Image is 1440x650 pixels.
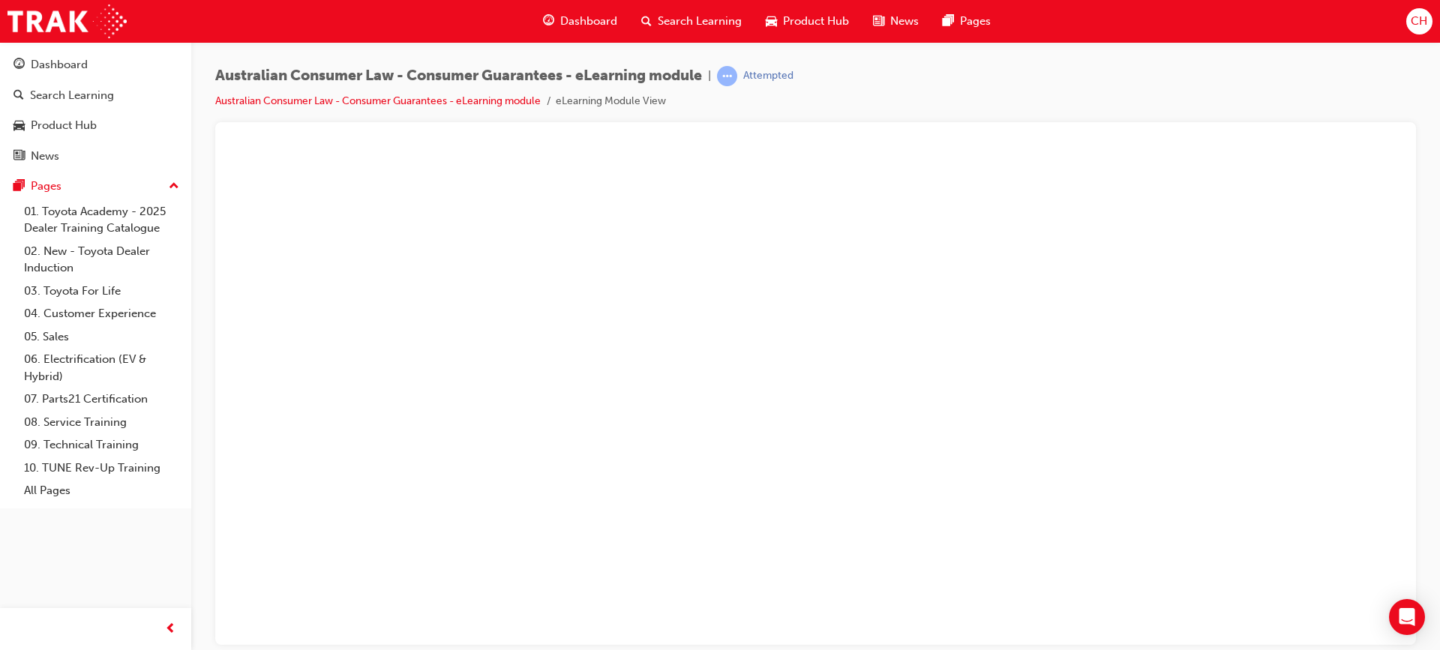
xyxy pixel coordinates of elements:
[18,479,185,502] a: All Pages
[6,142,185,170] a: News
[960,13,991,30] span: Pages
[766,12,777,31] span: car-icon
[6,82,185,109] a: Search Learning
[531,6,629,37] a: guage-iconDashboard
[215,94,541,107] a: Australian Consumer Law - Consumer Guarantees - eLearning module
[629,6,754,37] a: search-iconSearch Learning
[890,13,919,30] span: News
[717,66,737,86] span: learningRecordVerb_ATTEMPT-icon
[6,112,185,139] a: Product Hub
[13,150,25,163] span: news-icon
[6,48,185,172] button: DashboardSearch LearningProduct HubNews
[754,6,861,37] a: car-iconProduct Hub
[13,58,25,72] span: guage-icon
[13,119,25,133] span: car-icon
[18,433,185,457] a: 09. Technical Training
[165,620,176,639] span: prev-icon
[18,325,185,349] a: 05. Sales
[6,172,185,200] button: Pages
[873,12,884,31] span: news-icon
[18,348,185,388] a: 06. Electrification (EV & Hybrid)
[18,240,185,280] a: 02. New - Toyota Dealer Induction
[18,302,185,325] a: 04. Customer Experience
[18,457,185,480] a: 10. TUNE Rev-Up Training
[215,67,702,85] span: Australian Consumer Law - Consumer Guarantees - eLearning module
[1406,8,1432,34] button: CH
[943,12,954,31] span: pages-icon
[18,280,185,303] a: 03. Toyota For Life
[6,51,185,79] a: Dashboard
[13,180,25,193] span: pages-icon
[658,13,742,30] span: Search Learning
[556,93,666,110] li: eLearning Module View
[13,89,24,103] span: search-icon
[18,388,185,411] a: 07. Parts21 Certification
[1389,599,1425,635] div: Open Intercom Messenger
[31,148,59,165] div: News
[7,4,127,38] img: Trak
[30,87,114,104] div: Search Learning
[861,6,931,37] a: news-iconNews
[18,200,185,240] a: 01. Toyota Academy - 2025 Dealer Training Catalogue
[641,12,652,31] span: search-icon
[169,177,179,196] span: up-icon
[1411,13,1427,30] span: CH
[31,56,88,73] div: Dashboard
[31,117,97,134] div: Product Hub
[783,13,849,30] span: Product Hub
[743,69,793,83] div: Attempted
[543,12,554,31] span: guage-icon
[708,67,711,85] span: |
[31,178,61,195] div: Pages
[560,13,617,30] span: Dashboard
[18,411,185,434] a: 08. Service Training
[931,6,1003,37] a: pages-iconPages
